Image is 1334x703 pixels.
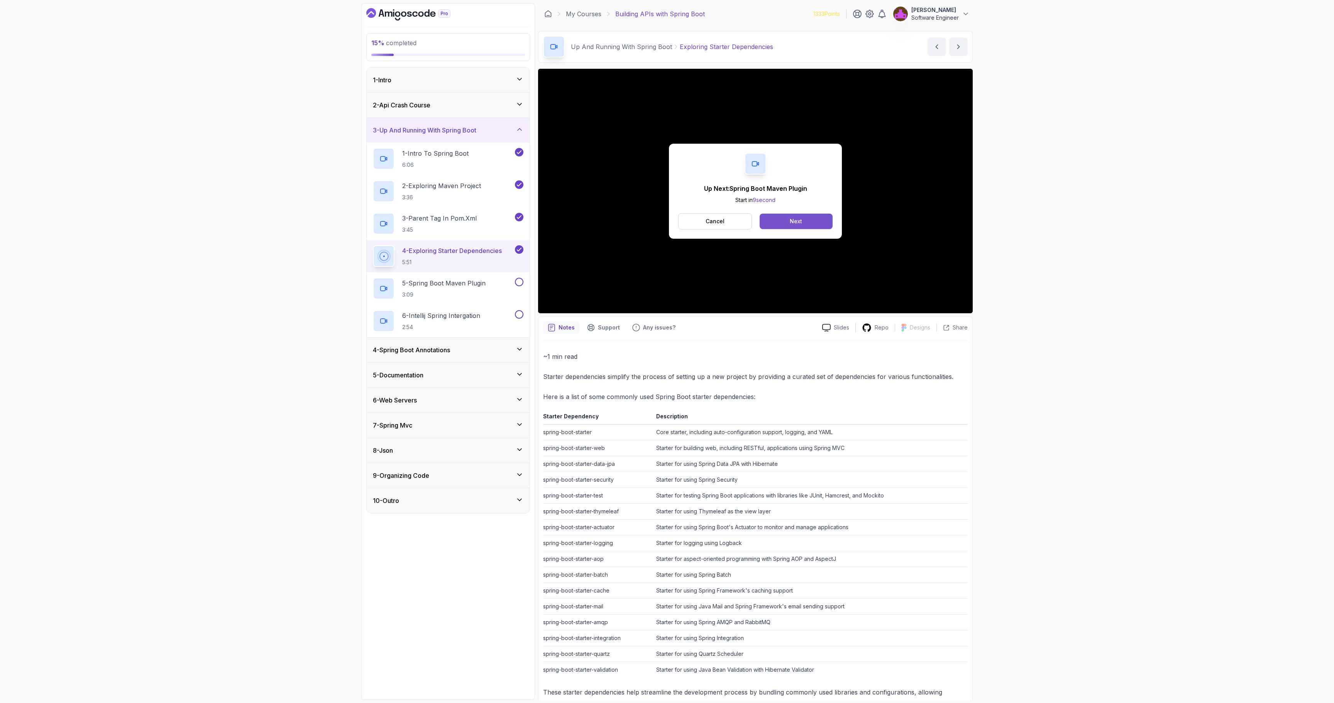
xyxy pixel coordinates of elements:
[402,323,480,331] p: 2:54
[367,93,530,117] button: 2-Api Crash Course
[367,388,530,413] button: 6-Web Servers
[373,396,417,405] h3: 6 - Web Servers
[543,520,653,535] td: spring-boot-starter-actuator
[543,456,653,472] td: spring-boot-starter-data-jpa
[875,324,889,331] p: Repo
[953,324,968,331] p: Share
[402,181,481,190] p: 2 - Exploring Maven Project
[856,323,895,333] a: Repo
[543,411,653,425] th: Starter Dependency
[653,662,968,678] td: Starter for using Java Bean Validation with Hibernate Validator
[402,291,486,299] p: 3:09
[373,471,429,480] h3: 9 - Organizing Code
[373,100,430,110] h3: 2 - Api Crash Course
[582,321,625,334] button: Support button
[653,630,968,646] td: Starter for using Spring Integration
[402,246,502,255] p: 4 - Exploring Starter Dependencies
[373,370,423,380] h3: 5 - Documentation
[367,338,530,362] button: 4-Spring Boot Annotations
[653,440,968,456] td: Starter for building web, including RESTful, applications using Spring MVC
[598,324,620,331] p: Support
[373,75,391,85] h3: 1 - Intro
[949,37,968,56] button: next content
[653,488,968,504] td: Starter for testing Spring Boot applications with libraries like JUnit, Hamcrest, and Mockito
[402,149,469,158] p: 1 - Intro To Spring Boot
[615,9,705,19] p: Building APIs with Spring Boot
[367,463,530,488] button: 9-Organizing Code
[653,472,968,488] td: Starter for using Spring Security
[373,446,393,455] h3: 8 - Json
[373,345,450,355] h3: 4 - Spring Boot Annotations
[543,646,653,662] td: spring-boot-starter-quartz
[367,438,530,463] button: 8-Json
[373,245,523,267] button: 4-Exploring Starter Dependencies5:51
[653,567,968,583] td: Starter for using Spring Batch
[753,197,775,203] span: 9 second
[367,413,530,438] button: 7-Spring Mvc
[402,311,480,320] p: 6 - Intellij Spring Intergation
[653,646,968,662] td: Starter for using Quartz Scheduler
[653,535,968,551] td: Starter for logging using Logback
[373,496,399,505] h3: 10 - Outro
[543,535,653,551] td: spring-boot-starter-logging
[704,184,807,193] p: Up Next: Spring Boot Maven Plugin
[367,363,530,387] button: 5-Documentation
[544,10,552,18] a: Dashboard
[653,615,968,630] td: Starter for using Spring AMQP and RabbitMQ
[543,551,653,567] td: spring-boot-starter-aop
[790,217,802,225] div: Next
[653,599,968,615] td: Starter for using Java Mail and Spring Framework's email sending support
[704,196,807,204] p: Start in
[543,504,653,520] td: spring-boot-starter-thymeleaf
[628,321,680,334] button: Feedback button
[373,213,523,234] button: 3-Parent Tag In pom.xml3:45
[816,324,855,332] a: Slides
[367,118,530,143] button: 3-Up And Running With Spring Boot
[893,6,970,22] button: user profile image[PERSON_NAME]Software Engineer
[653,520,968,535] td: Starter for using Spring Boot's Actuator to monitor and manage applications
[834,324,849,331] p: Slides
[402,161,469,169] p: 6:06
[543,425,653,440] td: spring-boot-starter
[566,9,601,19] a: My Courses
[680,42,773,51] p: Exploring Starter Dependencies
[402,214,477,223] p: 3 - Parent Tag In pom.xml
[653,504,968,520] td: Starter for using Thymeleaf as the view layer
[373,421,412,430] h3: 7 - Spring Mvc
[813,10,840,18] p: 1333 Points
[543,351,968,362] p: ~1 min read
[571,42,672,51] p: Up And Running With Spring Boot
[402,226,477,234] p: 3:45
[653,456,968,472] td: Starter for using Spring Data JPA with Hibernate
[373,126,476,135] h3: 3 - Up And Running With Spring Boot
[910,324,930,331] p: Designs
[543,488,653,504] td: spring-boot-starter-test
[371,39,384,47] span: 15 %
[559,324,575,331] p: Notes
[543,440,653,456] td: spring-boot-starter-web
[653,411,968,425] th: Description
[928,37,946,56] button: previous content
[367,488,530,513] button: 10-Outro
[911,6,959,14] p: [PERSON_NAME]
[373,310,523,332] button: 6-Intellij Spring Intergation2:54
[936,324,968,331] button: Share
[893,7,908,21] img: user profile image
[373,278,523,299] button: 5-Spring Boot Maven Plugin3:09
[543,391,968,402] p: Here is a list of some commonly used Spring Boot starter dependencies:
[543,662,653,678] td: spring-boot-starter-validation
[678,213,752,229] button: Cancel
[653,551,968,567] td: Starter for aspect-oriented programming with Spring AOP and AspectJ
[543,599,653,615] td: spring-boot-starter-mail
[653,583,968,599] td: Starter for using Spring Framework's caching support
[543,567,653,583] td: spring-boot-starter-batch
[402,278,486,288] p: 5 - Spring Boot Maven Plugin
[538,69,973,313] iframe: 4 - Exploring Starter Dependencies
[760,214,833,229] button: Next
[402,258,502,266] p: 5:51
[911,14,959,22] p: Software Engineer
[402,194,481,201] p: 3:36
[366,8,468,20] a: Dashboard
[373,148,523,170] button: 1-Intro To Spring Boot6:06
[643,324,675,331] p: Any issues?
